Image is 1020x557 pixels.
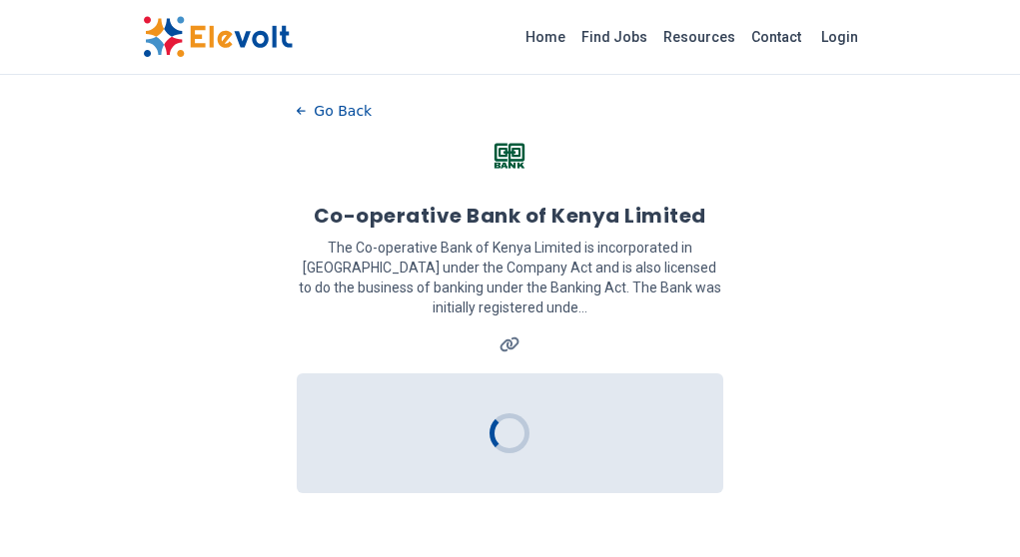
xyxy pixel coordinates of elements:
a: Login [809,17,870,57]
img: Co-operative Bank of Kenya Limited [480,126,539,186]
h1: Co-operative Bank of Kenya Limited [314,202,706,230]
img: Elevolt [143,16,293,58]
a: Home [517,21,573,53]
a: Find Jobs [573,21,655,53]
a: Resources [655,21,743,53]
button: Go Back [297,96,372,126]
p: The Co-operative Bank of Kenya Limited is incorporated in [GEOGRAPHIC_DATA] under the Company Act... [297,238,723,317]
div: Loading... [490,413,529,453]
a: Contact [743,21,809,53]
